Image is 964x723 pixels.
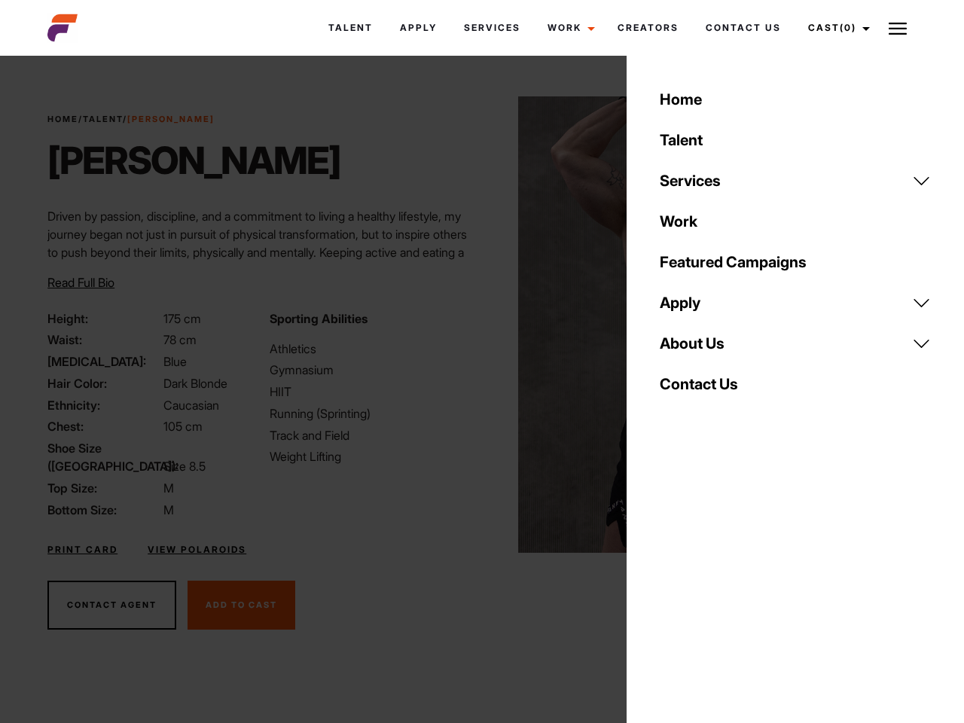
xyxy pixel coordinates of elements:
[188,581,295,630] button: Add To Cast
[651,120,940,160] a: Talent
[47,479,160,497] span: Top Size:
[47,417,160,435] span: Chest:
[47,396,160,414] span: Ethnicity:
[163,354,187,369] span: Blue
[47,275,114,290] span: Read Full Bio
[47,113,215,126] span: / /
[47,352,160,371] span: [MEDICAL_DATA]:
[47,581,176,630] button: Contact Agent
[163,332,197,347] span: 78 cm
[163,376,227,391] span: Dark Blonde
[651,282,940,323] a: Apply
[47,207,473,297] p: Driven by passion, discipline, and a commitment to living a healthy lifestyle, my journey began n...
[47,273,114,291] button: Read Full Bio
[270,361,473,379] li: Gymnasium
[889,20,907,38] img: Burger icon
[47,138,340,183] h1: [PERSON_NAME]
[315,8,386,48] a: Talent
[47,331,160,349] span: Waist:
[651,79,940,120] a: Home
[270,340,473,358] li: Athletics
[270,426,473,444] li: Track and Field
[47,439,160,475] span: Shoe Size ([GEOGRAPHIC_DATA]):
[47,13,78,43] img: cropped-aefm-brand-fav-22-square.png
[840,22,856,33] span: (0)
[270,404,473,423] li: Running (Sprinting)
[163,419,203,434] span: 105 cm
[163,311,201,326] span: 175 cm
[534,8,604,48] a: Work
[692,8,795,48] a: Contact Us
[83,114,123,124] a: Talent
[206,599,277,610] span: Add To Cast
[270,311,368,326] strong: Sporting Abilities
[651,160,940,201] a: Services
[163,398,219,413] span: Caucasian
[47,501,160,519] span: Bottom Size:
[47,114,78,124] a: Home
[163,480,174,496] span: M
[47,374,160,392] span: Hair Color:
[651,242,940,282] a: Featured Campaigns
[47,310,160,328] span: Height:
[163,459,206,474] span: Size 8.5
[651,201,940,242] a: Work
[450,8,534,48] a: Services
[651,364,940,404] a: Contact Us
[386,8,450,48] a: Apply
[148,543,246,557] a: View Polaroids
[604,8,692,48] a: Creators
[127,114,215,124] strong: [PERSON_NAME]
[47,543,117,557] a: Print Card
[795,8,879,48] a: Cast(0)
[651,323,940,364] a: About Us
[270,447,473,465] li: Weight Lifting
[270,383,473,401] li: HIIT
[163,502,174,517] span: M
